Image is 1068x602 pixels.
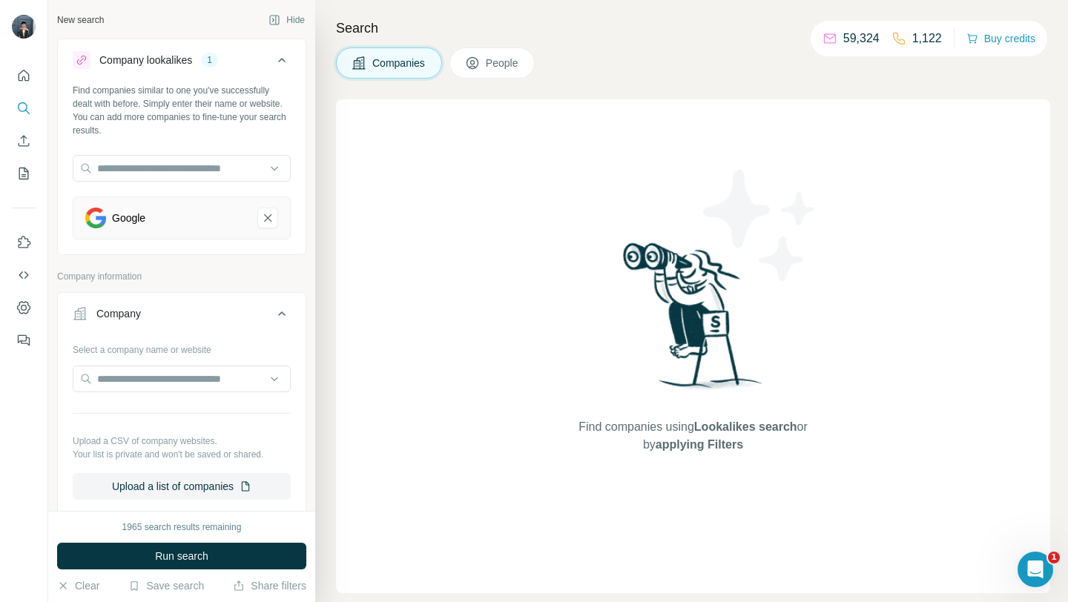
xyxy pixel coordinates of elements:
[258,9,315,31] button: Hide
[57,578,99,593] button: Clear
[966,28,1035,49] button: Buy credits
[12,95,36,122] button: Search
[85,208,106,229] img: Google-logo
[843,30,880,47] p: 59,324
[1048,552,1060,563] span: 1
[12,294,36,321] button: Dashboard
[96,306,141,321] div: Company
[12,128,36,154] button: Enrich CSV
[694,420,797,433] span: Lookalikes search
[58,296,306,337] button: Company
[73,337,291,357] div: Select a company name or website
[73,434,291,448] p: Upload a CSV of company websites.
[73,448,291,461] p: Your list is private and won't be saved or shared.
[57,270,306,283] p: Company information
[12,15,36,39] img: Avatar
[73,473,291,500] button: Upload a list of companies
[112,211,145,225] div: Google
[574,418,811,454] span: Find companies using or by
[12,160,36,187] button: My lists
[257,208,278,228] button: Google-remove-button
[128,578,204,593] button: Save search
[58,42,306,84] button: Company lookalikes1
[233,578,306,593] button: Share filters
[12,229,36,256] button: Use Surfe on LinkedIn
[12,327,36,354] button: Feedback
[57,543,306,569] button: Run search
[12,62,36,89] button: Quick start
[155,549,208,563] span: Run search
[12,262,36,288] button: Use Surfe API
[656,438,743,451] span: applying Filters
[57,13,104,27] div: New search
[912,30,942,47] p: 1,122
[486,56,520,70] span: People
[336,18,1050,39] h4: Search
[122,520,242,534] div: 1965 search results remaining
[1018,552,1053,587] iframe: Intercom live chat
[201,53,218,67] div: 1
[616,239,771,404] img: Surfe Illustration - Woman searching with binoculars
[99,53,192,67] div: Company lookalikes
[73,84,291,137] div: Find companies similar to one you've successfully dealt with before. Simply enter their name or w...
[693,159,827,292] img: Surfe Illustration - Stars
[372,56,426,70] span: Companies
